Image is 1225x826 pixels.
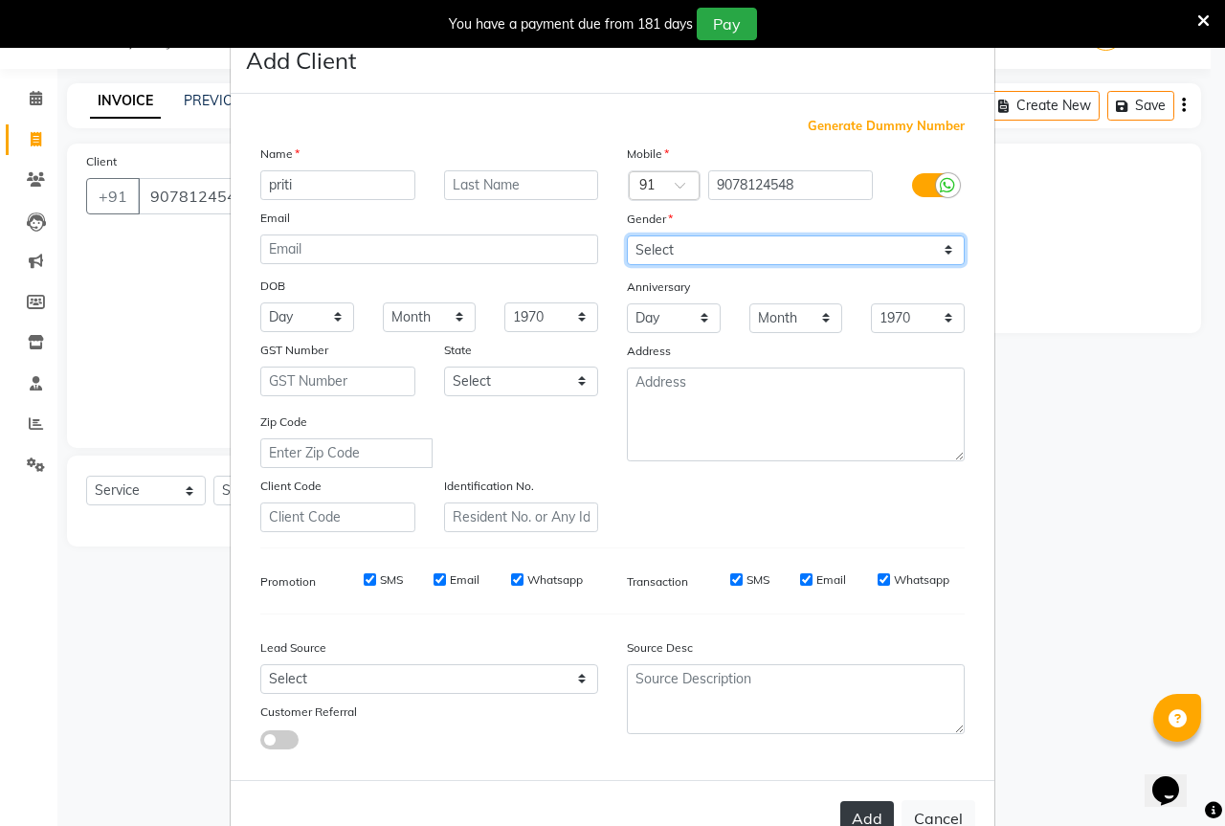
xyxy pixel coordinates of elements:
input: Resident No. or Any Id [444,502,599,532]
input: Client Code [260,502,415,532]
label: Identification No. [444,478,534,495]
label: Gender [627,211,673,228]
label: Whatsapp [894,571,949,589]
span: Generate Dummy Number [808,117,965,136]
div: You have a payment due from 181 days [449,14,693,34]
button: Pay [697,8,757,40]
label: SMS [746,571,769,589]
input: Email [260,234,598,264]
label: DOB [260,278,285,295]
label: Source Desc [627,639,693,657]
input: GST Number [260,367,415,396]
label: Client Code [260,478,322,495]
label: Mobile [627,145,669,163]
input: First Name [260,170,415,200]
label: SMS [380,571,403,589]
label: Lead Source [260,639,326,657]
label: Transaction [627,573,688,591]
label: Zip Code [260,413,307,431]
input: Enter Zip Code [260,438,433,468]
label: Promotion [260,573,316,591]
iframe: chat widget [1145,749,1206,807]
label: Whatsapp [527,571,583,589]
label: Email [816,571,846,589]
label: Email [450,571,479,589]
input: Last Name [444,170,599,200]
label: Email [260,210,290,227]
h4: Add Client [246,43,356,78]
input: Mobile [708,170,874,200]
label: Name [260,145,300,163]
label: Address [627,343,671,360]
label: GST Number [260,342,328,359]
label: Anniversary [627,279,690,296]
label: State [444,342,472,359]
label: Customer Referral [260,703,357,721]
